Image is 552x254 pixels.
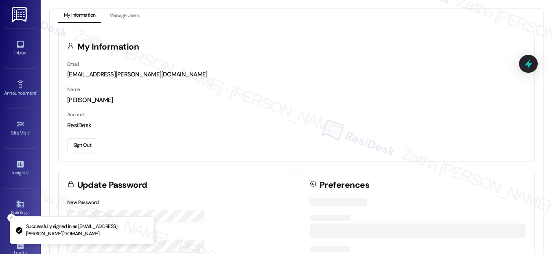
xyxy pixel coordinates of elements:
[320,181,369,189] h3: Preferences
[67,121,526,130] div: ResiDesk
[36,89,37,95] span: •
[67,70,526,79] div: [EMAIL_ADDRESS][PERSON_NAME][DOMAIN_NAME]
[4,37,37,59] a: Inbox
[4,157,37,179] a: Insights •
[77,181,147,189] h3: Update Password
[58,9,101,23] button: My Information
[4,197,37,219] a: Buildings
[67,61,79,67] label: Email
[77,43,139,51] h3: My Information
[104,9,145,23] button: Manage Users
[4,117,37,139] a: Site Visit •
[26,223,148,237] p: Successfully signed in as [EMAIL_ADDRESS][PERSON_NAME][DOMAIN_NAME]
[67,111,85,118] label: Account
[67,96,526,104] div: [PERSON_NAME]
[29,129,31,135] span: •
[7,214,15,222] button: Close toast
[67,86,80,93] label: Name
[67,138,97,152] button: Sign Out
[12,7,28,22] img: ResiDesk Logo
[67,199,99,206] label: New Password
[28,169,29,174] span: •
